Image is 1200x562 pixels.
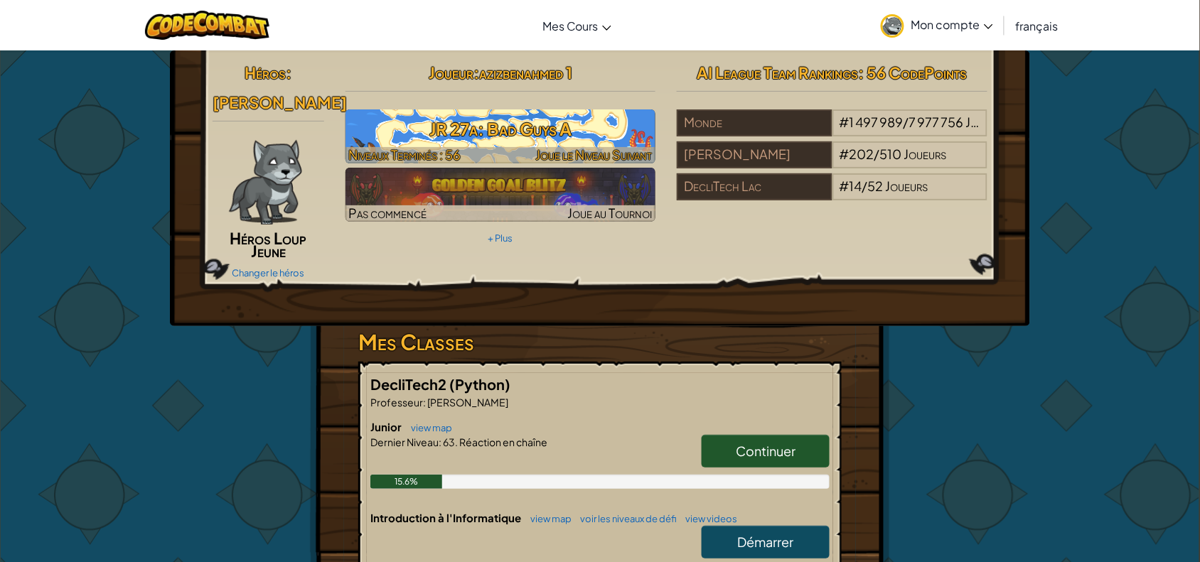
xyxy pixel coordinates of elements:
span: 7 977 756 [909,114,964,130]
a: Pas commencéJoue au Tournoi [345,168,656,222]
span: DecliTech2 [370,375,449,393]
span: 510 [880,146,902,162]
span: Professeur [370,396,423,409]
span: Héros [245,63,286,82]
h3: Mes Classes [358,326,842,358]
span: Niveaux Terminés : 56 [349,146,461,163]
span: 63. [441,436,458,448]
a: Mon compte [874,3,1000,48]
span: : [473,63,479,82]
span: : [439,436,441,448]
img: CodeCombat logo [145,11,269,40]
img: wolf-pup-paper-doll.png [229,139,302,225]
span: azizbenahmed 1 [479,63,572,82]
span: 202 [850,146,874,162]
span: [PERSON_NAME] [426,396,508,409]
span: Dernier Niveau [370,436,439,448]
span: Joueurs [886,178,928,194]
div: Monde [677,109,832,136]
a: view map [523,513,572,524]
a: DecliTech Lac#14/52Joueurs [677,187,987,203]
div: DecliTech Lac [677,173,832,200]
a: + Plus [488,232,513,244]
span: Mon compte [911,17,993,32]
span: # [840,178,850,194]
span: Introduction à l'Informatique [370,511,523,524]
a: Mes Cours [535,6,618,45]
span: [PERSON_NAME] [213,92,347,112]
span: Junior [370,420,404,433]
div: [PERSON_NAME] [677,141,832,168]
div: 15.6% [370,475,442,489]
span: / [904,114,909,130]
span: # [840,114,850,130]
span: Joueurs [966,114,1009,130]
span: : [423,396,426,409]
a: Changer le héros [232,267,304,279]
span: Joue au Tournoi [567,205,652,221]
span: Démarrer [738,534,794,550]
a: view videos [678,513,737,524]
a: Joue le Niveau Suivant [345,109,656,163]
span: Héros Loup Jeune [230,228,306,261]
span: Réaction en chaîne [458,436,547,448]
span: : 56 CodePoints [859,63,968,82]
span: AI League Team Rankings [697,63,859,82]
img: Golden Goal [345,168,656,222]
span: / [874,146,880,162]
span: Joueurs [904,146,947,162]
span: 14 [850,178,862,194]
a: [PERSON_NAME]#202/510Joueurs [677,155,987,171]
span: : [286,63,291,82]
span: Continuer [736,443,795,459]
span: (Python) [449,375,510,393]
a: view map [404,422,452,433]
span: Joue le Niveau Suivant [535,146,652,163]
img: JR 27a: Bad Guys A [345,109,656,163]
span: / [862,178,868,194]
span: français [1016,18,1059,33]
a: voir les niveaux de défi [573,513,677,524]
span: 52 [868,178,884,194]
span: Pas commencé [349,205,427,221]
h3: JR 27a: Bad Guys A [345,113,656,145]
span: # [840,146,850,162]
a: français [1009,6,1066,45]
a: Monde#1 497 989/7 977 756Joueurs [677,123,987,139]
span: Joueur [429,63,473,82]
span: Mes Cours [542,18,599,33]
span: 1 497 989 [850,114,904,130]
img: avatar [881,14,904,38]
